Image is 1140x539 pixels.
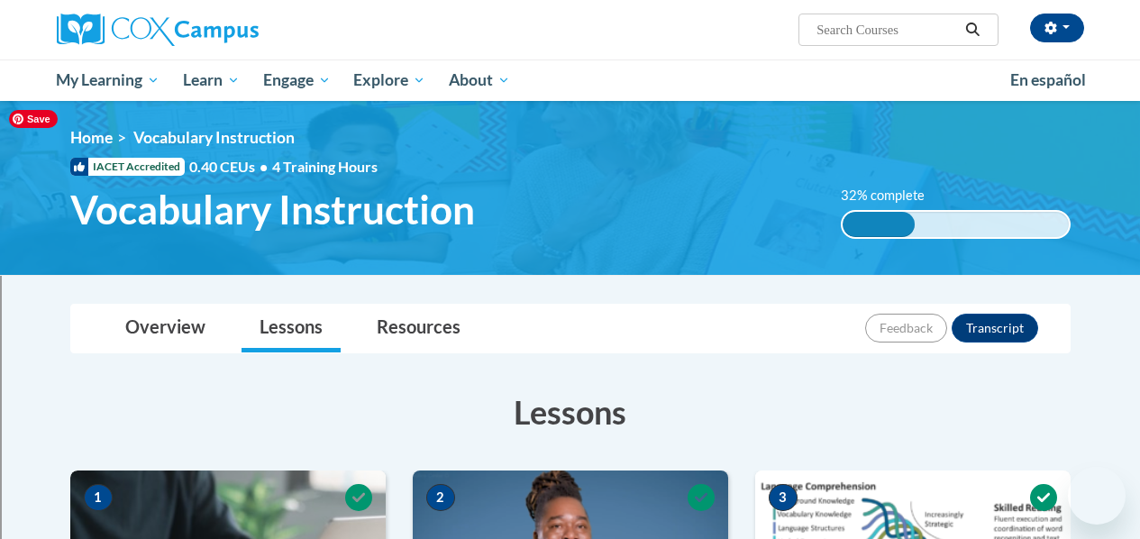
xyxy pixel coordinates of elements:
[437,59,522,101] a: About
[260,158,268,175] span: •
[342,59,437,101] a: Explore
[272,158,378,175] span: 4 Training Hours
[449,69,510,91] span: About
[843,212,915,237] div: 32% complete
[251,59,342,101] a: Engage
[183,69,240,91] span: Learn
[70,158,185,176] span: IACET Accredited
[57,14,381,46] a: Cox Campus
[1068,467,1126,525] iframe: Button to launch messaging window
[1030,14,1084,42] button: Account Settings
[1010,70,1086,89] span: En español
[353,69,425,91] span: Explore
[959,19,986,41] button: Search
[189,157,272,177] span: 0.40 CEUs
[263,69,331,91] span: Engage
[815,19,959,41] input: Search Courses
[133,128,295,147] span: Vocabulary Instruction
[171,59,251,101] a: Learn
[57,14,259,46] img: Cox Campus
[70,186,475,233] span: Vocabulary Instruction
[43,59,1098,101] div: Main menu
[9,110,58,128] span: Save
[45,59,172,101] a: My Learning
[56,69,160,91] span: My Learning
[841,186,944,206] label: 32% complete
[999,61,1098,99] a: En español
[70,128,113,147] a: Home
